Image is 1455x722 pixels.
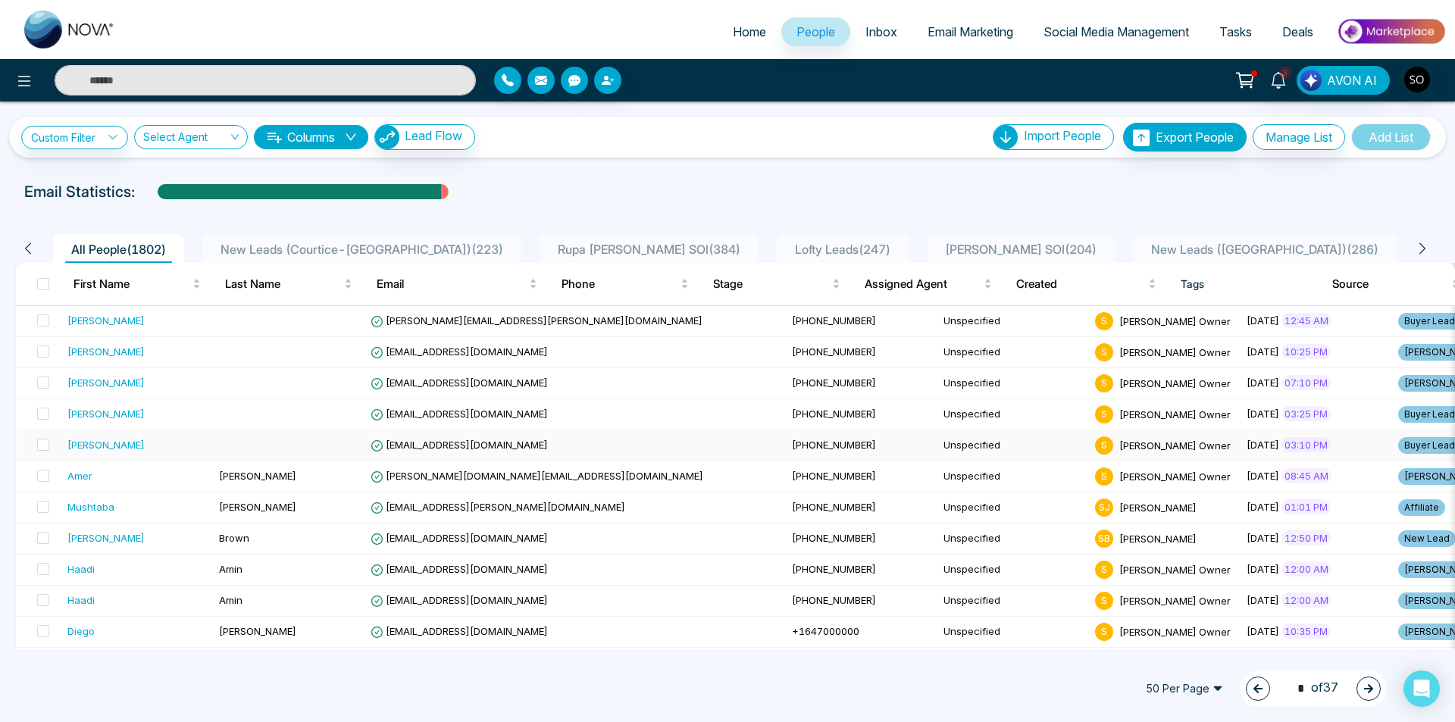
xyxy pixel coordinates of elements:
[850,17,912,46] a: Inbox
[1119,439,1231,451] span: [PERSON_NAME] Owner
[67,624,95,639] div: Diego
[1044,24,1189,39] span: Social Media Management
[1247,314,1279,327] span: [DATE]
[937,586,1089,617] td: Unspecified
[937,399,1089,430] td: Unspecified
[781,17,850,46] a: People
[219,532,249,544] span: Brown
[796,24,835,39] span: People
[792,345,876,358] span: [PHONE_NUMBER]
[789,242,896,257] span: Lofty Leads ( 247 )
[213,263,365,305] th: Last Name
[24,11,115,48] img: Nova CRM Logo
[371,439,548,451] span: [EMAIL_ADDRESS][DOMAIN_NAME]
[1247,563,1279,575] span: [DATE]
[1119,377,1231,389] span: [PERSON_NAME] Owner
[1281,530,1331,545] span: 12:50 PM
[792,470,876,482] span: [PHONE_NUMBER]
[1267,17,1328,46] a: Deals
[67,592,95,608] div: Haadi
[1095,467,1113,486] span: S
[371,594,548,606] span: [EMAIL_ADDRESS][DOMAIN_NAME]
[1156,130,1234,145] span: Export People
[345,131,357,143] span: down
[1247,408,1279,420] span: [DATE]
[1281,437,1331,452] span: 03:10 PM
[549,263,701,305] th: Phone
[74,275,189,293] span: First Name
[937,461,1089,492] td: Unspecified
[1403,670,1440,707] div: Open Intercom Messenger
[1278,66,1292,80] span: 3
[937,524,1089,555] td: Unspecified
[1119,470,1231,482] span: [PERSON_NAME] Owner
[1095,374,1113,392] span: S
[1247,377,1279,389] span: [DATE]
[1119,625,1231,637] span: [PERSON_NAME] Owner
[1135,677,1234,701] span: 50 Per Page
[792,377,876,389] span: [PHONE_NUMBER]
[1119,314,1231,327] span: [PERSON_NAME] Owner
[1398,499,1445,516] span: Affiliate
[371,408,548,420] span: [EMAIL_ADDRESS][DOMAIN_NAME]
[865,275,981,293] span: Assigned Agent
[1281,313,1331,328] span: 12:45 AM
[1281,406,1331,421] span: 03:25 PM
[1095,343,1113,361] span: S
[1095,561,1113,579] span: S
[1095,623,1113,641] span: S
[937,555,1089,586] td: Unspecified
[937,648,1089,679] td: Unspecified
[65,242,172,257] span: All People ( 1802 )
[1327,71,1377,89] span: AVON AI
[1281,375,1331,390] span: 07:10 PM
[1253,124,1345,150] button: Manage List
[1024,128,1101,143] span: Import People
[937,492,1089,524] td: Unspecified
[1119,532,1197,544] span: [PERSON_NAME]
[219,625,296,637] span: [PERSON_NAME]
[853,263,1004,305] th: Assigned Agent
[371,377,548,389] span: [EMAIL_ADDRESS][DOMAIN_NAME]
[67,344,145,359] div: [PERSON_NAME]
[1332,275,1448,293] span: Source
[1169,263,1320,305] th: Tags
[1297,66,1390,95] button: AVON AI
[1004,263,1169,305] th: Created
[1119,501,1197,513] span: [PERSON_NAME]
[219,563,242,575] span: Amin
[365,263,549,305] th: Email
[1247,470,1279,482] span: [DATE]
[1247,625,1279,637] span: [DATE]
[912,17,1028,46] a: Email Marketing
[1028,17,1204,46] a: Social Media Management
[1095,499,1113,517] span: S J
[1016,275,1145,293] span: Created
[371,345,548,358] span: [EMAIL_ADDRESS][DOMAIN_NAME]
[67,375,145,390] div: [PERSON_NAME]
[1095,312,1113,330] span: S
[371,314,702,327] span: [PERSON_NAME][EMAIL_ADDRESS][PERSON_NAME][DOMAIN_NAME]
[374,124,475,150] button: Lead Flow
[219,594,242,606] span: Amin
[1145,242,1385,257] span: New Leads ([GEOGRAPHIC_DATA]) ( 286 )
[937,617,1089,648] td: Unspecified
[1260,66,1297,92] a: 3
[1281,468,1331,483] span: 08:45 AM
[1095,405,1113,424] span: S
[1247,345,1279,358] span: [DATE]
[67,406,145,421] div: [PERSON_NAME]
[1247,594,1279,606] span: [DATE]
[67,561,95,577] div: Haadi
[1281,624,1331,639] span: 10:35 PM
[552,242,746,257] span: Rupa [PERSON_NAME] SOI ( 384 )
[67,499,114,514] div: Mushtaba
[225,275,341,293] span: Last Name
[1119,594,1231,606] span: [PERSON_NAME] Owner
[24,180,135,203] p: Email Statistics:
[792,501,876,513] span: [PHONE_NUMBER]
[375,125,399,149] img: Lead Flow
[1095,436,1113,455] span: S
[254,125,368,149] button: Columnsdown
[733,24,766,39] span: Home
